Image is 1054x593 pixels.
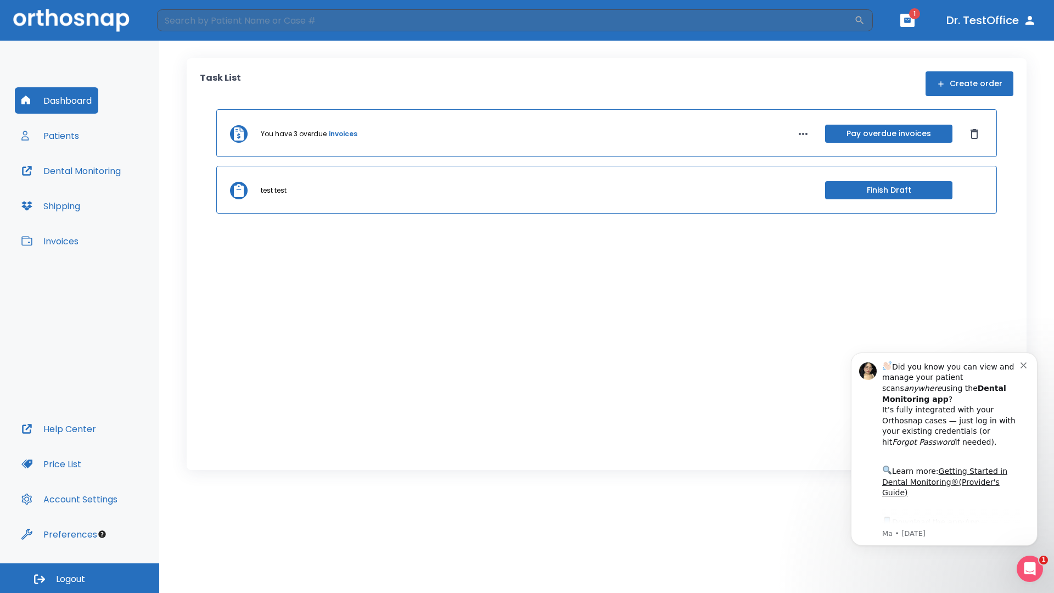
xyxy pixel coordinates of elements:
[966,125,983,143] button: Dismiss
[261,129,327,139] p: You have 3 overdue
[15,193,87,219] button: Shipping
[261,186,287,195] p: test test
[97,529,107,539] div: Tooltip anchor
[15,521,104,547] button: Preferences
[15,87,98,114] button: Dashboard
[15,416,103,442] button: Help Center
[200,71,241,96] p: Task List
[942,10,1041,30] button: Dr. TestOffice
[926,71,1013,96] button: Create order
[13,9,130,31] img: Orthosnap
[1017,556,1043,582] iframe: Intercom live chat
[329,129,357,139] a: invoices
[909,8,920,19] span: 1
[825,181,952,199] button: Finish Draft
[834,339,1054,588] iframe: Intercom notifications message
[157,9,854,31] input: Search by Patient Name or Case #
[15,158,127,184] button: Dental Monitoring
[15,228,85,254] button: Invoices
[1039,556,1048,564] span: 1
[825,125,952,143] button: Pay overdue invoices
[15,451,88,477] button: Price List
[56,573,85,585] span: Logout
[15,122,86,149] button: Patients
[15,486,124,512] button: Account Settings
